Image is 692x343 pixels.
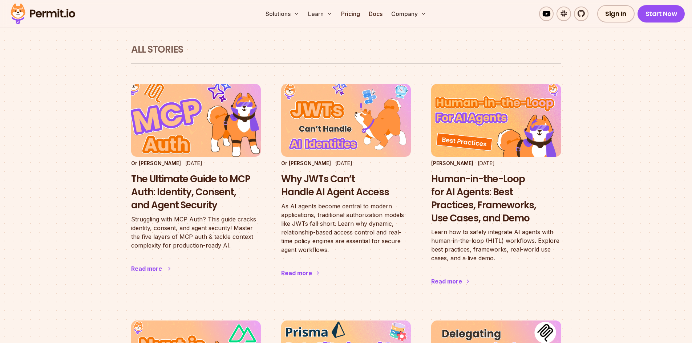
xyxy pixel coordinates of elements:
[131,43,561,56] h2: All Stories
[431,173,561,225] h3: Human-in-the-Loop for AI Agents: Best Practices, Frameworks, Use Cases, and Demo
[185,160,202,166] time: [DATE]
[478,160,495,166] time: [DATE]
[431,84,561,300] a: Human-in-the-Loop for AI Agents: Best Practices, Frameworks, Use Cases, and Demo[PERSON_NAME][DAT...
[281,269,312,277] div: Read more
[281,173,411,199] h3: Why JWTs Can’t Handle AI Agent Access
[431,160,473,167] p: [PERSON_NAME]
[638,5,685,23] a: Start Now
[431,84,561,157] img: Human-in-the-Loop for AI Agents: Best Practices, Frameworks, Use Cases, and Demo
[131,215,261,250] p: Struggling with MCP Auth? This guide cracks identity, consent, and agent security! Master the fiv...
[281,160,331,167] p: Or [PERSON_NAME]
[335,160,352,166] time: [DATE]
[388,7,429,21] button: Company
[338,7,363,21] a: Pricing
[431,277,462,286] div: Read more
[281,202,411,254] p: As AI agents become central to modern applications, traditional authorization models like JWTs fa...
[131,84,261,287] a: The Ultimate Guide to MCP Auth: Identity, Consent, and Agent SecurityOr [PERSON_NAME][DATE]The Ul...
[131,160,181,167] p: Or [PERSON_NAME]
[263,7,302,21] button: Solutions
[131,173,261,212] h3: The Ultimate Guide to MCP Auth: Identity, Consent, and Agent Security
[125,80,267,160] img: The Ultimate Guide to MCP Auth: Identity, Consent, and Agent Security
[281,84,411,157] img: Why JWTs Can’t Handle AI Agent Access
[7,1,78,26] img: Permit logo
[431,228,561,262] p: Learn how to safely integrate AI agents with human-in-the-loop (HITL) workflows. Explore best pra...
[281,84,411,291] a: Why JWTs Can’t Handle AI Agent AccessOr [PERSON_NAME][DATE]Why JWTs Can’t Handle AI Agent AccessA...
[597,5,635,23] a: Sign In
[131,264,162,273] div: Read more
[305,7,335,21] button: Learn
[366,7,385,21] a: Docs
